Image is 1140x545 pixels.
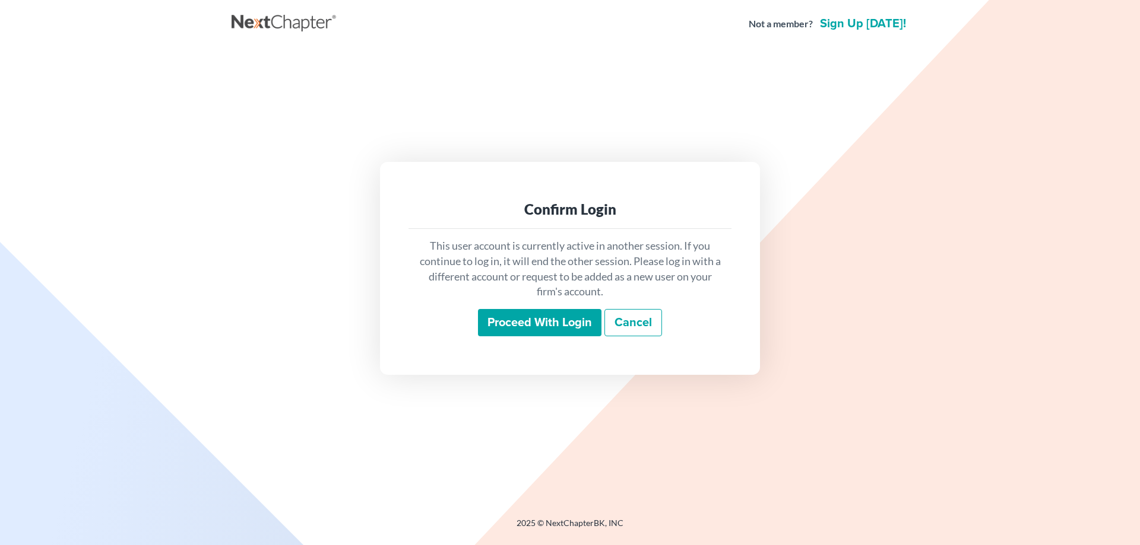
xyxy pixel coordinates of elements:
[818,18,908,30] a: Sign up [DATE]!
[478,309,601,336] input: Proceed with login
[418,200,722,219] div: Confirm Login
[232,517,908,538] div: 2025 © NextChapterBK, INC
[749,17,813,31] strong: Not a member?
[418,238,722,299] p: This user account is currently active in another session. If you continue to log in, it will end ...
[604,309,662,336] a: Cancel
